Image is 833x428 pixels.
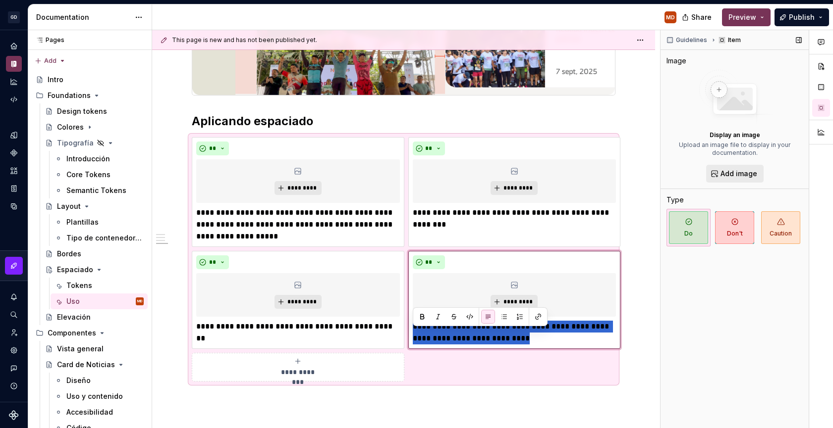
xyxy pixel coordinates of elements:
[6,127,22,143] a: Design tokens
[51,388,148,404] a: Uso y contenido
[57,138,94,148] div: Tipografía
[715,211,754,244] span: Don't
[666,141,803,157] p: Upload an image file to display in your documentation.
[51,373,148,388] a: Diseño
[710,131,760,139] p: Display an image
[48,328,96,338] div: Componentes
[32,54,69,68] button: Add
[722,8,771,26] button: Preview
[759,209,803,246] button: Caution
[666,195,684,205] div: Type
[66,217,99,227] div: Plantillas
[57,122,84,132] div: Colores
[41,246,148,262] a: Bordes
[6,56,22,72] a: Documentation
[6,181,22,196] a: Storybook stories
[41,357,148,373] a: Card de Noticias
[66,407,113,417] div: Accesibilidad
[677,8,718,26] button: Share
[51,293,148,309] a: UsoMD
[789,12,815,22] span: Publish
[66,281,92,290] div: Tokens
[57,106,107,116] div: Design tokens
[6,342,22,358] a: Settings
[51,214,148,230] a: Plantillas
[48,75,63,85] div: Intro
[6,38,22,54] a: Home
[66,296,80,306] div: Uso
[666,56,686,66] div: Image
[32,72,148,88] a: Intro
[66,170,111,180] div: Core Tokens
[57,201,81,211] div: Layout
[6,360,22,376] button: Contact support
[728,12,756,22] span: Preview
[6,198,22,214] a: Data sources
[6,74,22,90] a: Analytics
[51,278,148,293] a: Tokens
[6,289,22,305] button: Notifications
[51,404,148,420] a: Accesibilidad
[761,211,800,244] span: Caution
[66,154,110,164] div: Introducción
[6,163,22,179] a: Assets
[664,33,712,47] button: Guidelines
[57,312,91,322] div: Elevación
[51,183,148,198] a: Semantic Tokens
[9,410,19,420] svg: Supernova Logo
[57,360,115,370] div: Card de Noticias
[775,8,829,26] button: Publish
[6,307,22,323] button: Search ⌘K
[691,12,712,22] span: Share
[41,135,148,151] a: Tipografía
[51,230,148,246] a: Tipo de contenedores
[66,391,123,401] div: Uso y contenido
[666,13,675,21] div: MD
[6,145,22,161] a: Components
[32,36,64,44] div: Pages
[32,88,148,103] div: Foundations
[666,209,711,246] button: Do
[6,92,22,107] a: Code automation
[137,296,142,306] div: MD
[51,167,148,183] a: Core Tokens
[41,341,148,357] a: Vista general
[706,165,764,183] button: Add image
[713,209,757,246] button: Don't
[66,233,142,243] div: Tipo de contenedores
[8,11,20,23] div: GD
[721,169,757,179] span: Add image
[172,36,317,44] span: This page is new and has not been published yet.
[41,198,148,214] a: Layout
[44,57,56,65] span: Add
[48,91,91,100] div: Foundations
[57,265,93,275] div: Espaciado
[669,211,708,244] span: Do
[6,325,22,340] a: Invite team
[2,6,26,28] button: GD
[41,262,148,278] a: Espaciado
[66,376,91,385] div: Diseño
[32,325,148,341] div: Componentes
[57,344,104,354] div: Vista general
[36,12,130,22] div: Documentation
[41,309,148,325] a: Elevación
[57,249,81,259] div: Bordes
[676,36,707,44] span: Guidelines
[192,113,615,129] h2: Aplicando espaciado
